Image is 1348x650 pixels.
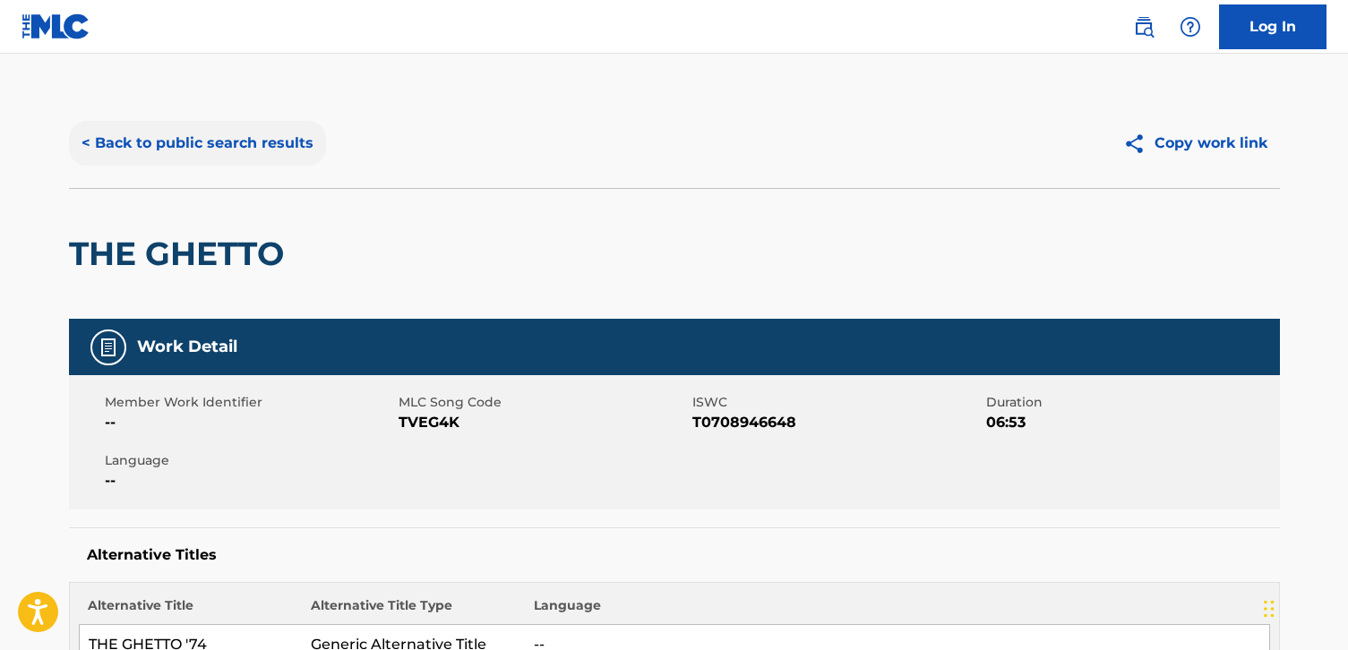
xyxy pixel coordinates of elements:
img: Work Detail [98,337,119,358]
h2: THE GHETTO [69,234,293,274]
span: Member Work Identifier [105,393,394,412]
span: ISWC [692,393,982,412]
span: -- [105,412,394,433]
span: TVEG4K [399,412,688,433]
span: MLC Song Code [399,393,688,412]
span: T0708946648 [692,412,982,433]
span: -- [105,470,394,492]
div: Drag [1264,582,1275,636]
th: Language [525,596,1269,625]
a: Log In [1219,4,1327,49]
img: search [1133,16,1155,38]
h5: Work Detail [137,337,237,357]
h5: Alternative Titles [87,546,1262,564]
span: Duration [986,393,1275,412]
button: Copy work link [1111,121,1280,166]
th: Alternative Title Type [302,596,525,625]
span: Language [105,451,394,470]
img: Copy work link [1123,133,1155,155]
a: Public Search [1126,9,1162,45]
th: Alternative Title [79,596,302,625]
span: 06:53 [986,412,1275,433]
img: MLC Logo [21,13,90,39]
iframe: Chat Widget [1258,564,1348,650]
img: help [1180,16,1201,38]
div: Help [1172,9,1208,45]
button: < Back to public search results [69,121,326,166]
